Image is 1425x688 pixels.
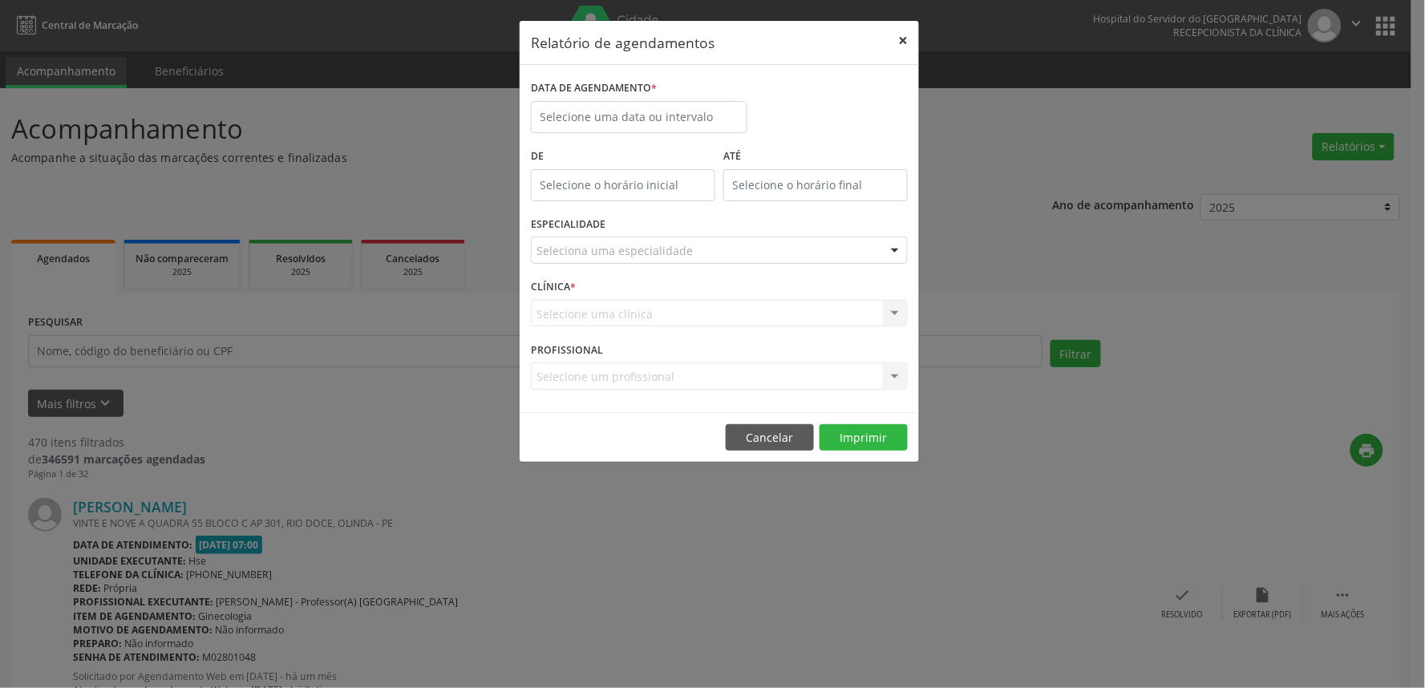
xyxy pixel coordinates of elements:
[531,101,747,133] input: Selecione uma data ou intervalo
[531,76,657,101] label: DATA DE AGENDAMENTO
[531,212,605,237] label: ESPECIALIDADE
[531,144,715,169] label: De
[531,338,603,362] label: PROFISSIONAL
[531,32,715,53] h5: Relatório de agendamentos
[536,242,693,259] span: Seleciona uma especialidade
[726,424,814,451] button: Cancelar
[820,424,908,451] button: Imprimir
[723,169,908,201] input: Selecione o horário final
[531,169,715,201] input: Selecione o horário inicial
[723,144,908,169] label: ATÉ
[531,275,576,300] label: CLÍNICA
[887,21,919,60] button: Close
